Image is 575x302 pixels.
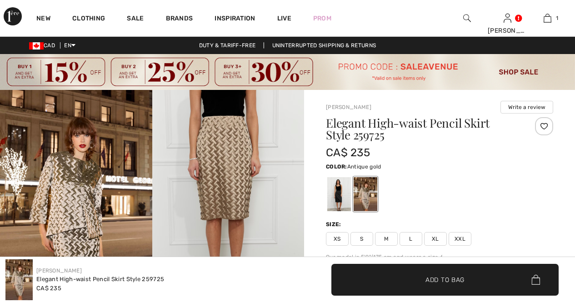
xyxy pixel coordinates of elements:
[29,42,44,50] img: Canadian Dollar
[166,15,193,24] a: Brands
[331,264,559,296] button: Add to Bag
[72,15,105,24] a: Clothing
[326,220,343,228] div: Size:
[313,14,331,23] a: Prom
[449,232,471,246] span: XXL
[326,232,349,246] span: XS
[36,275,164,284] div: Elegant High-waist Pencil Skirt Style 259725
[504,14,511,22] a: Sign In
[326,117,515,141] h1: Elegant High-waist Pencil Skirt Style 259725
[326,163,347,170] span: Color:
[544,13,551,24] img: My Bag
[36,15,50,24] a: New
[528,13,567,24] a: 1
[326,104,371,110] a: [PERSON_NAME]
[326,146,370,159] span: CA$ 235
[504,13,511,24] img: My Info
[215,15,255,24] span: Inspiration
[375,232,398,246] span: M
[425,275,465,284] span: Add to Bag
[327,177,351,211] div: Black
[424,232,447,246] span: XL
[400,232,422,246] span: L
[326,253,553,261] div: Our model is 5'9"/175 cm and wears a size 6.
[5,259,33,300] img: Elegant High-Waist Pencil Skirt Style 259725
[500,101,553,114] button: Write a review
[347,163,381,170] span: Antique gold
[36,267,82,274] a: [PERSON_NAME]
[64,42,75,49] span: EN
[277,14,291,23] a: Live
[556,14,558,22] span: 1
[350,232,373,246] span: S
[29,42,59,49] span: CAD
[488,26,527,35] div: [PERSON_NAME]
[127,15,144,24] a: Sale
[531,275,540,285] img: Bag.svg
[36,285,61,292] span: CA$ 235
[463,13,471,24] img: search the website
[354,177,377,211] div: Antique gold
[4,7,22,25] img: 1ère Avenue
